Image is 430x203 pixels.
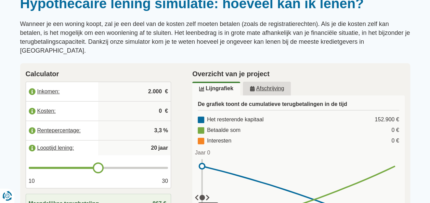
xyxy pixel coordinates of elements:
input: | [101,82,168,101]
div: 0 € [391,137,399,145]
input: | [101,102,168,120]
span: € [165,88,168,96]
label: Kosten: [26,104,99,119]
div: 152.900 € [375,116,399,124]
div: Betaalde som [198,126,240,134]
span: % [163,127,168,135]
u: Lijngrafiek [199,86,233,91]
label: Rentepercentage: [26,123,99,138]
div: Interesten [198,137,231,145]
label: Inkomen: [26,84,99,99]
h2: Overzicht van je project [192,69,405,79]
input: | [101,121,168,140]
h2: Calculator [26,69,171,79]
p: Wanneer je een woning koopt, zal je een deel van de kosten zelf moeten betalen (zoals de registra... [20,20,410,55]
span: € [165,107,168,115]
h3: De grafiek toont de cumulatieve terugbetalingen in de tijd [198,101,399,110]
u: Afschrijving [250,86,284,91]
div: 0 € [391,126,399,134]
span: 30 [162,177,168,185]
span: jaar [158,144,168,152]
span: 10 [29,177,35,185]
label: Looptijd lening: [26,140,99,155]
div: Het resterende kapitaal [198,116,263,124]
